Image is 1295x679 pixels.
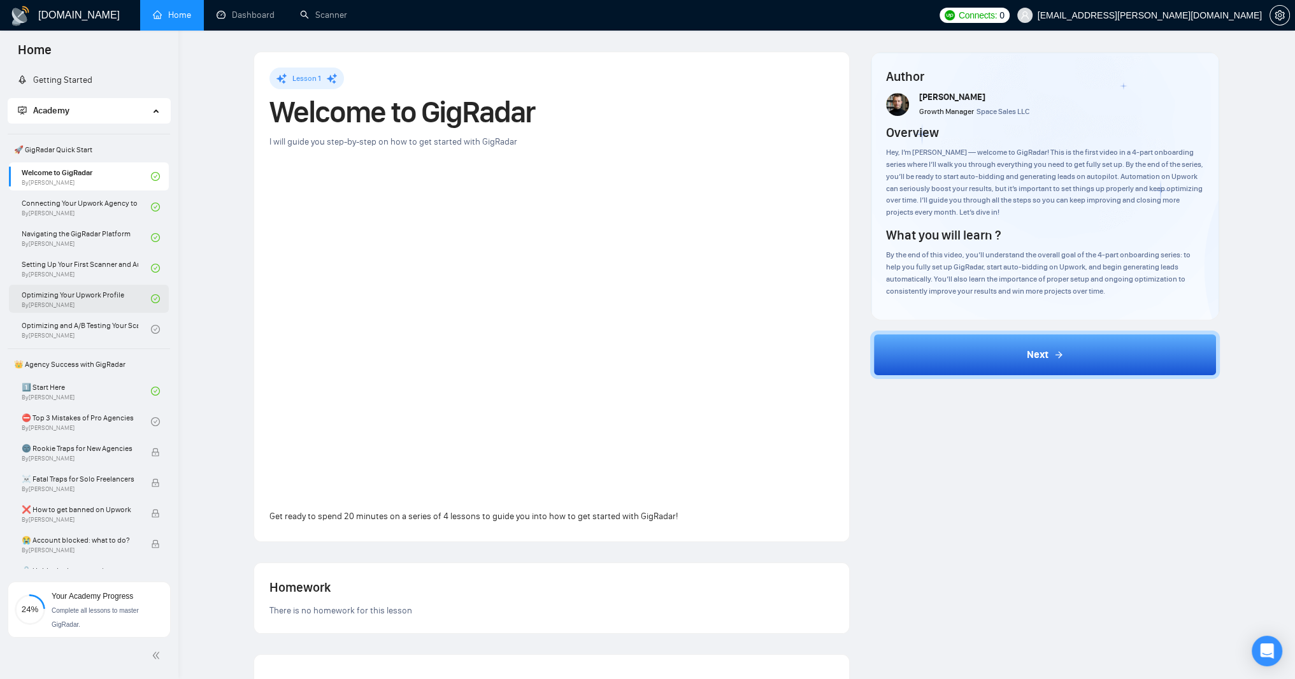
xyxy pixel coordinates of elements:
img: vlad-t.jpg [886,93,909,116]
a: Optimizing Your Upwork ProfileBy[PERSON_NAME] [22,285,151,313]
span: setting [1270,10,1289,20]
span: 😭 Account blocked: what to do? [22,534,138,547]
span: check-circle [151,294,160,303]
h4: Homework [269,578,834,596]
span: ❌ How to get banned on Upwork [22,503,138,516]
span: By [PERSON_NAME] [22,547,138,554]
span: check-circle [151,233,160,242]
a: Optimizing and A/B Testing Your Scanner for Better ResultsBy[PERSON_NAME] [22,315,151,343]
img: logo [10,6,31,26]
span: 24% [15,605,45,613]
span: By [PERSON_NAME] [22,485,138,493]
a: setting [1270,10,1290,20]
span: I will guide you step-by-step on how to get started with GigRadar [269,136,517,147]
h4: What you will learn ? [886,226,1001,244]
span: check-circle [151,172,160,181]
a: rocketGetting Started [18,75,92,85]
span: double-left [152,649,164,662]
a: searchScanner [300,10,347,20]
a: Connecting Your Upwork Agency to GigRadarBy[PERSON_NAME] [22,193,151,221]
span: fund-projection-screen [18,106,27,115]
span: Next [1027,347,1048,362]
span: Home [8,41,62,68]
div: Hey, I’m [PERSON_NAME] — welcome to GigRadar! This is the first video in a 4-part onboarding seri... [886,147,1204,218]
span: lock [151,540,160,548]
span: 👑 Agency Success with GigRadar [9,352,169,377]
span: Space Sales LLC [977,107,1029,116]
a: 1️⃣ Start HereBy[PERSON_NAME] [22,377,151,405]
span: There is no homework for this lesson [269,605,412,616]
span: 🔓 Unblocked cases: review [22,564,138,577]
span: [PERSON_NAME] [919,92,985,103]
h4: Author [886,68,1204,85]
button: setting [1270,5,1290,25]
a: Setting Up Your First Scanner and Auto-BidderBy[PERSON_NAME] [22,254,151,282]
h1: Welcome to GigRadar [269,98,834,126]
span: 🌚 Rookie Traps for New Agencies [22,442,138,455]
span: user [1020,11,1029,20]
div: By the end of this video, you’ll understand the overall goal of the 4-part onboarding series: to ... [886,249,1204,297]
span: check-circle [151,325,160,334]
a: ⛔ Top 3 Mistakes of Pro AgenciesBy[PERSON_NAME] [22,408,151,436]
span: lock [151,478,160,487]
button: Next [870,331,1220,379]
span: By [PERSON_NAME] [22,516,138,524]
span: lock [151,509,160,518]
a: dashboardDashboard [217,10,275,20]
span: check-circle [151,203,160,211]
a: Welcome to GigRadarBy[PERSON_NAME] [22,162,151,190]
span: check-circle [151,387,160,396]
h4: Overview [886,124,939,141]
img: upwork-logo.png [945,10,955,20]
span: lock [151,448,160,457]
li: Getting Started [8,68,170,93]
a: homeHome [153,10,191,20]
span: ☠️ Fatal Traps for Solo Freelancers [22,473,138,485]
span: check-circle [151,264,160,273]
span: 🚀 GigRadar Quick Start [9,137,169,162]
span: check-circle [151,417,160,426]
span: Get ready to spend 20 minutes on a series of 4 lessons to guide you into how to get started with ... [269,511,678,522]
span: Complete all lessons to master GigRadar. [52,607,139,628]
span: Your Academy Progress [52,592,133,601]
div: Open Intercom Messenger [1252,636,1282,666]
span: By [PERSON_NAME] [22,455,138,462]
span: Academy [18,105,69,116]
span: Lesson 1 [292,74,321,83]
a: Navigating the GigRadar PlatformBy[PERSON_NAME] [22,224,151,252]
span: Growth Manager [919,107,974,116]
span: Academy [33,105,69,116]
span: Connects: [959,8,997,22]
span: 0 [999,8,1005,22]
